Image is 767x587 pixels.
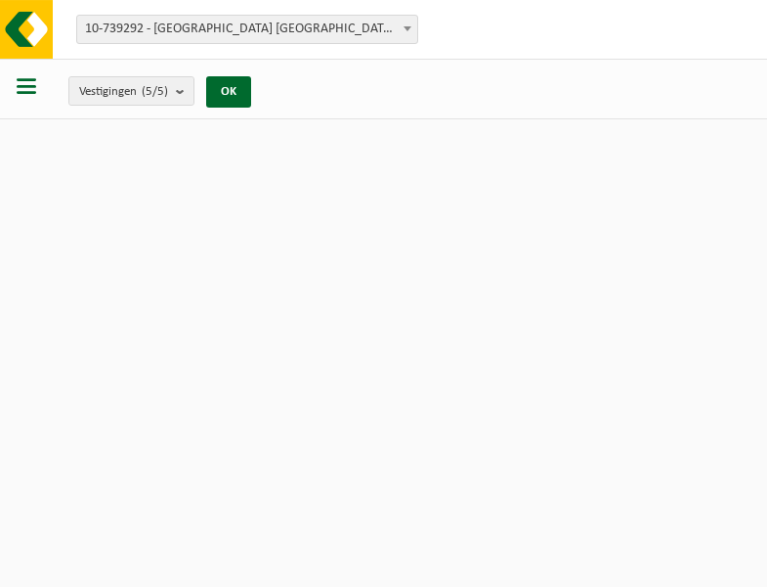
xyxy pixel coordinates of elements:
[68,76,194,106] button: Vestigingen(5/5)
[142,85,168,98] count: (5/5)
[79,77,168,107] span: Vestigingen
[77,16,417,43] span: 10-739292 - TOSCA BELGIUM BV - SCHELLE
[206,76,251,108] button: OK
[76,15,418,44] span: 10-739292 - TOSCA BELGIUM BV - SCHELLE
